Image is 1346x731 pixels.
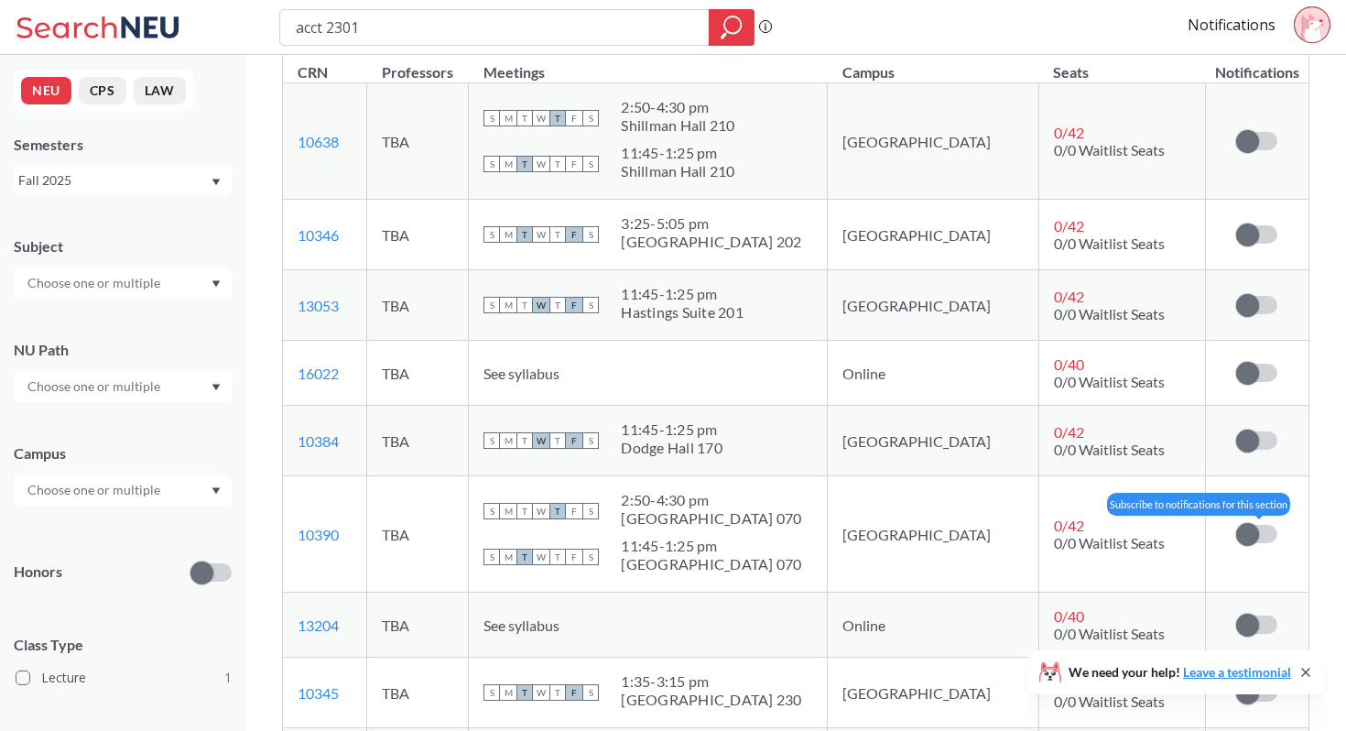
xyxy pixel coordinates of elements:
[533,549,549,565] span: W
[582,226,599,243] span: S
[367,406,469,476] td: TBA
[582,156,599,172] span: S
[566,226,582,243] span: F
[483,432,500,449] span: S
[621,439,722,457] div: Dodge Hall 170
[533,503,549,519] span: W
[298,133,339,150] a: 10638
[582,503,599,519] span: S
[566,156,582,172] span: F
[21,77,71,104] button: NEU
[516,432,533,449] span: T
[212,179,221,186] svg: Dropdown arrow
[1054,534,1165,551] span: 0/0 Waitlist Seats
[14,166,232,195] div: Fall 2025Dropdown arrow
[212,384,221,391] svg: Dropdown arrow
[621,162,734,180] div: Shillman Hall 210
[566,110,582,126] span: F
[516,156,533,172] span: T
[18,376,172,398] input: Choose one or multiple
[1054,124,1084,141] span: 0 / 42
[516,503,533,519] span: T
[500,226,516,243] span: M
[14,475,232,506] div: Dropdown arrow
[298,365,339,382] a: 16022
[367,341,469,406] td: TBA
[533,684,549,701] span: W
[1054,423,1084,441] span: 0 / 42
[1054,607,1084,625] span: 0 / 40
[298,616,339,634] a: 13204
[367,83,469,200] td: TBA
[828,593,1039,658] td: Online
[1183,664,1291,680] a: Leave a testimonial
[14,267,232,299] div: Dropdown arrow
[621,285,744,303] div: 11:45 - 1:25 pm
[1206,44,1308,83] th: Notifications
[582,297,599,313] span: S
[79,77,126,104] button: CPS
[483,297,500,313] span: S
[533,226,549,243] span: W
[500,549,516,565] span: M
[16,666,232,690] label: Lecture
[14,371,232,402] div: Dropdown arrow
[582,432,599,449] span: S
[1188,15,1275,35] a: Notifications
[18,272,172,294] input: Choose one or multiple
[1054,693,1165,710] span: 0/0 Waitlist Seats
[500,684,516,701] span: M
[500,110,516,126] span: M
[298,226,339,244] a: 10346
[828,476,1039,593] td: [GEOGRAPHIC_DATA]
[367,476,469,593] td: TBA
[212,280,221,288] svg: Dropdown arrow
[483,110,500,126] span: S
[549,503,566,519] span: T
[298,684,339,702] a: 10345
[516,226,533,243] span: T
[566,432,582,449] span: F
[533,156,549,172] span: W
[621,214,801,233] div: 3:25 - 5:05 pm
[1054,625,1165,642] span: 0/0 Waitlist Seats
[621,303,744,322] div: Hastings Suite 201
[533,110,549,126] span: W
[582,684,599,701] span: S
[367,270,469,341] td: TBA
[224,668,232,688] span: 1
[1069,666,1291,679] span: We need your help!
[298,432,339,450] a: 10384
[483,616,559,634] span: See syllabus
[549,432,566,449] span: T
[1054,235,1165,252] span: 0/0 Waitlist Seats
[367,44,469,83] th: Professors
[298,526,339,543] a: 10390
[14,236,232,256] div: Subject
[721,15,743,40] svg: magnifying glass
[621,555,801,573] div: [GEOGRAPHIC_DATA] 070
[516,684,533,701] span: T
[1054,441,1165,458] span: 0/0 Waitlist Seats
[18,479,172,501] input: Choose one or multiple
[549,684,566,701] span: T
[14,443,232,464] div: Campus
[14,340,232,360] div: NU Path
[828,200,1039,270] td: [GEOGRAPHIC_DATA]
[621,420,722,439] div: 11:45 - 1:25 pm
[1054,355,1084,373] span: 0 / 40
[621,672,801,691] div: 1:35 - 3:15 pm
[828,44,1039,83] th: Campus
[533,297,549,313] span: W
[1054,288,1084,305] span: 0 / 42
[828,658,1039,728] td: [GEOGRAPHIC_DATA]
[828,83,1039,200] td: [GEOGRAPHIC_DATA]
[828,341,1039,406] td: Online
[582,549,599,565] span: S
[367,658,469,728] td: TBA
[212,487,221,495] svg: Dropdown arrow
[621,491,801,509] div: 2:50 - 4:30 pm
[483,156,500,172] span: S
[516,110,533,126] span: T
[469,44,828,83] th: Meetings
